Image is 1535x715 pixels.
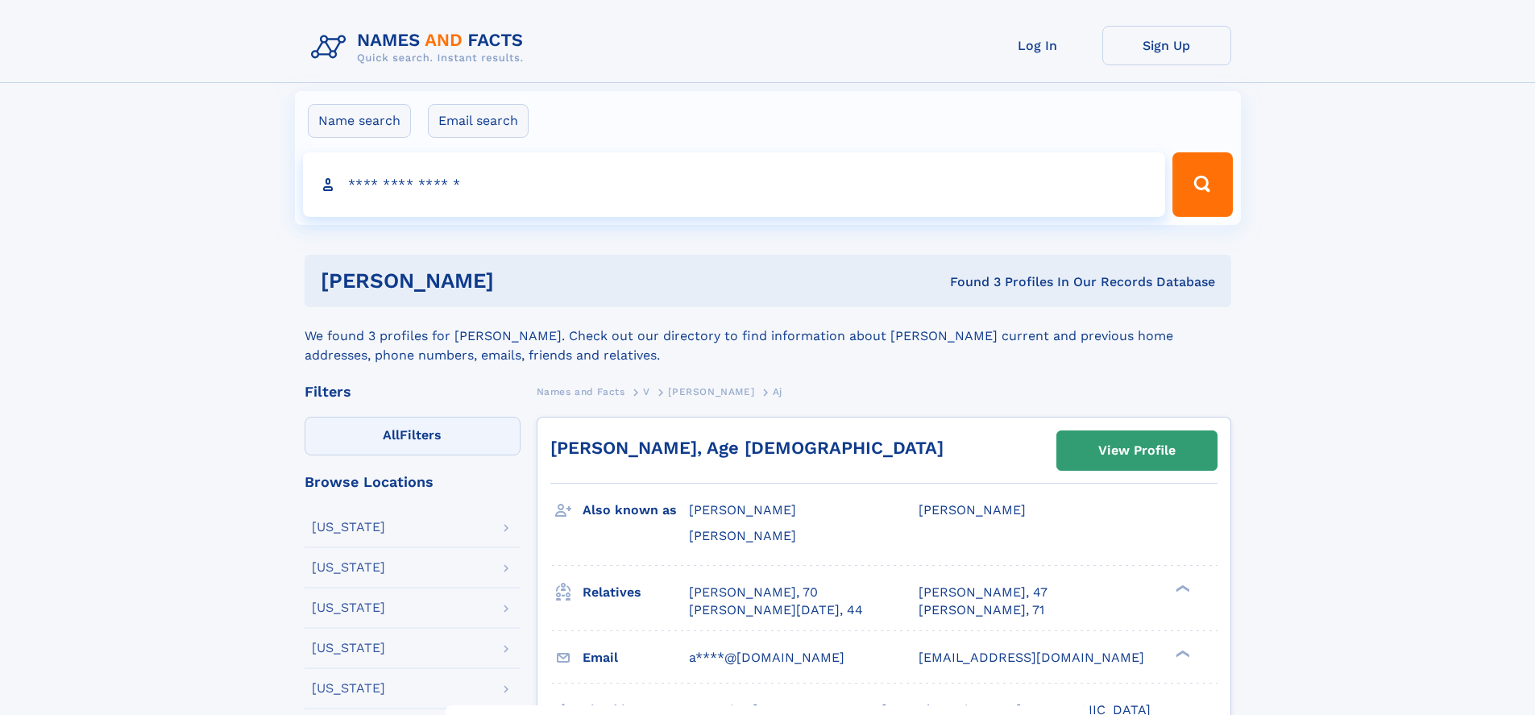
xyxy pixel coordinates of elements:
[383,427,400,443] span: All
[773,386,782,397] span: Aj
[973,26,1102,65] a: Log In
[312,521,385,534] div: [US_STATE]
[643,386,650,397] span: V
[643,381,650,401] a: V
[689,528,796,543] span: [PERSON_NAME]
[919,650,1144,665] span: [EMAIL_ADDRESS][DOMAIN_NAME]
[689,601,863,619] a: [PERSON_NAME][DATE], 44
[1057,431,1217,470] a: View Profile
[537,381,625,401] a: Names and Facts
[583,497,689,524] h3: Also known as
[1172,152,1232,217] button: Search Button
[722,273,1215,291] div: Found 3 Profiles In Our Records Database
[428,104,529,138] label: Email search
[1102,26,1231,65] a: Sign Up
[1172,583,1191,593] div: ❯
[312,561,385,574] div: [US_STATE]
[305,475,521,489] div: Browse Locations
[550,438,944,458] a: [PERSON_NAME], Age [DEMOGRAPHIC_DATA]
[321,271,722,291] h1: [PERSON_NAME]
[305,26,537,69] img: Logo Names and Facts
[583,579,689,606] h3: Relatives
[312,642,385,655] div: [US_STATE]
[312,601,385,614] div: [US_STATE]
[668,386,754,397] span: [PERSON_NAME]
[919,601,1044,619] a: [PERSON_NAME], 71
[689,584,818,601] a: [PERSON_NAME], 70
[1098,432,1176,469] div: View Profile
[668,381,754,401] a: [PERSON_NAME]
[305,307,1231,365] div: We found 3 profiles for [PERSON_NAME]. Check out our directory to find information about [PERSON_...
[1172,648,1191,659] div: ❯
[305,385,521,399] div: Filters
[308,104,411,138] label: Name search
[919,584,1048,601] a: [PERSON_NAME], 47
[303,152,1166,217] input: search input
[312,682,385,695] div: [US_STATE]
[583,644,689,671] h3: Email
[305,417,521,455] label: Filters
[689,502,796,518] span: [PERSON_NAME]
[919,502,1026,518] span: [PERSON_NAME]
